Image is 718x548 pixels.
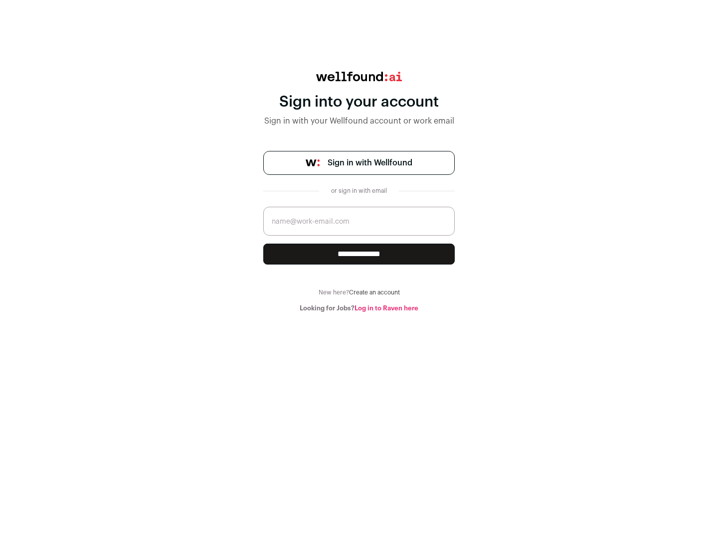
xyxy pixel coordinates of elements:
[355,305,418,311] a: Log in to Raven here
[328,157,412,169] span: Sign in with Wellfound
[263,93,455,111] div: Sign into your account
[263,288,455,296] div: New here?
[263,151,455,175] a: Sign in with Wellfound
[263,115,455,127] div: Sign in with your Wellfound account or work email
[263,304,455,312] div: Looking for Jobs?
[349,289,400,295] a: Create an account
[306,159,320,166] img: wellfound-symbol-flush-black-fb3c872781a75f747ccb3a119075da62bfe97bd399995f84a933054e44a575c4.png
[316,72,402,81] img: wellfound:ai
[263,207,455,236] input: name@work-email.com
[327,187,391,195] div: or sign in with email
